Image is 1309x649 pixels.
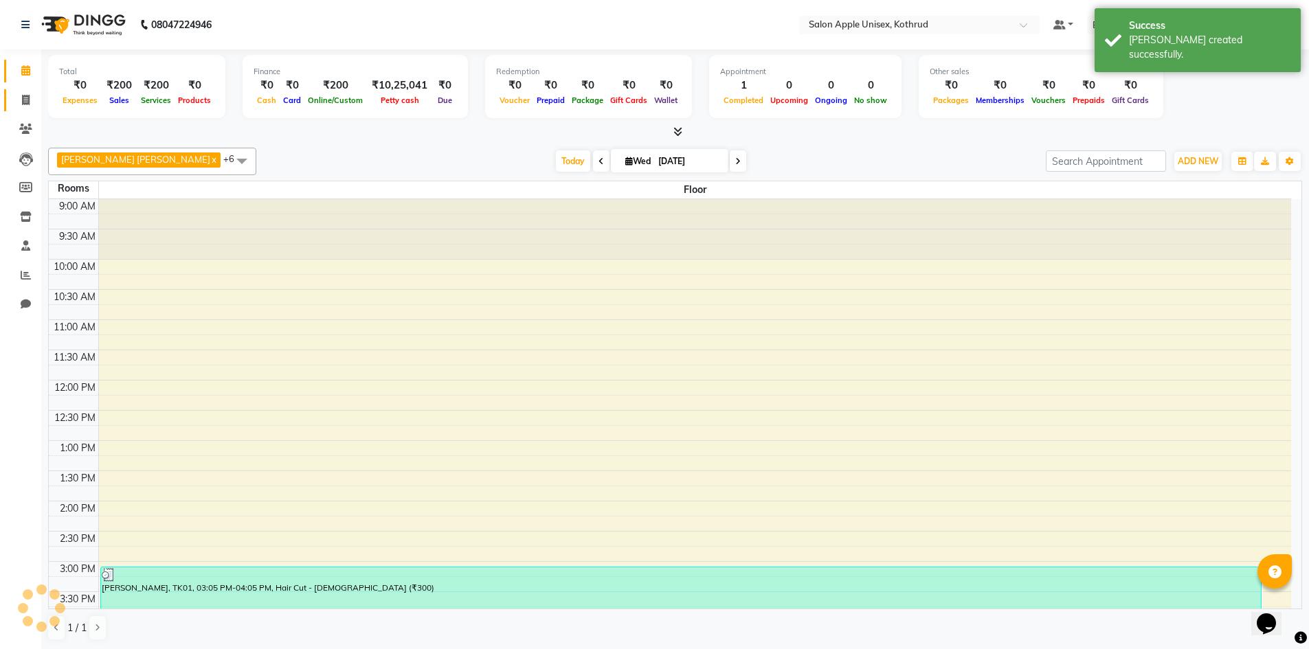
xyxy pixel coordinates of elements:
div: Other sales [930,66,1152,78]
div: ₹0 [59,78,101,93]
span: Completed [720,95,767,105]
span: ADD NEW [1178,156,1218,166]
div: 0 [851,78,891,93]
a: x [210,154,216,165]
div: Appointment [720,66,891,78]
span: Ongoing [812,95,851,105]
input: 2025-09-03 [654,151,723,172]
span: Services [137,95,175,105]
span: Online/Custom [304,95,366,105]
span: Cash [254,95,280,105]
b: 08047224946 [151,5,212,44]
div: Redemption [496,66,681,78]
div: 1:30 PM [57,471,98,486]
div: 0 [812,78,851,93]
div: 12:30 PM [52,411,98,425]
div: ₹0 [972,78,1028,93]
div: 9:00 AM [56,199,98,214]
span: Products [175,95,214,105]
div: Finance [254,66,457,78]
span: Packages [930,95,972,105]
div: ₹0 [433,78,457,93]
span: Prepaids [1069,95,1108,105]
span: Sales [106,95,133,105]
span: +6 [223,153,245,164]
div: ₹0 [651,78,681,93]
div: ₹10,25,041 [366,78,433,93]
div: 3:00 PM [57,562,98,576]
span: Floor [99,181,1292,198]
span: Petty cash [377,95,423,105]
div: 9:30 AM [56,229,98,244]
span: Memberships [972,95,1028,105]
div: 10:30 AM [51,290,98,304]
span: Prepaid [533,95,568,105]
div: ₹0 [175,78,214,93]
div: ₹0 [254,78,280,93]
div: ₹0 [568,78,607,93]
span: Gift Cards [1108,95,1152,105]
span: Wed [622,156,654,166]
div: 1:00 PM [57,441,98,455]
div: ₹0 [607,78,651,93]
span: Vouchers [1028,95,1069,105]
div: 11:00 AM [51,320,98,334]
div: ₹0 [496,78,533,93]
span: Wallet [651,95,681,105]
iframe: chat widget [1251,594,1295,635]
span: Card [280,95,304,105]
span: No show [851,95,891,105]
span: [PERSON_NAME] [PERSON_NAME] [61,154,210,165]
div: 10:00 AM [51,260,98,274]
div: ₹200 [304,78,366,93]
div: 2:00 PM [57,501,98,516]
div: Total [59,66,214,78]
div: ₹0 [280,78,304,93]
div: ₹0 [1069,78,1108,93]
div: 3:30 PM [57,592,98,606]
span: Today [556,150,590,172]
img: logo [35,5,129,44]
input: Search Appointment [1046,150,1166,172]
span: 1 / 1 [67,621,87,635]
div: 0 [767,78,812,93]
div: Bill created successfully. [1129,33,1290,62]
span: Gift Cards [607,95,651,105]
span: Due [434,95,456,105]
div: [PERSON_NAME], TK01, 03:05 PM-04:05 PM, Hair Cut - [DEMOGRAPHIC_DATA] (₹300) [101,567,1261,626]
span: Expenses [59,95,101,105]
div: ₹0 [930,78,972,93]
div: ₹0 [1108,78,1152,93]
div: 11:30 AM [51,350,98,365]
span: Package [568,95,607,105]
div: 1 [720,78,767,93]
div: ₹200 [137,78,175,93]
div: ₹0 [533,78,568,93]
div: Rooms [49,181,98,196]
span: Upcoming [767,95,812,105]
span: Voucher [496,95,533,105]
div: Success [1129,19,1290,33]
div: ₹0 [1028,78,1069,93]
button: ADD NEW [1174,152,1222,171]
div: 2:30 PM [57,532,98,546]
div: ₹200 [101,78,137,93]
div: 12:00 PM [52,380,98,395]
